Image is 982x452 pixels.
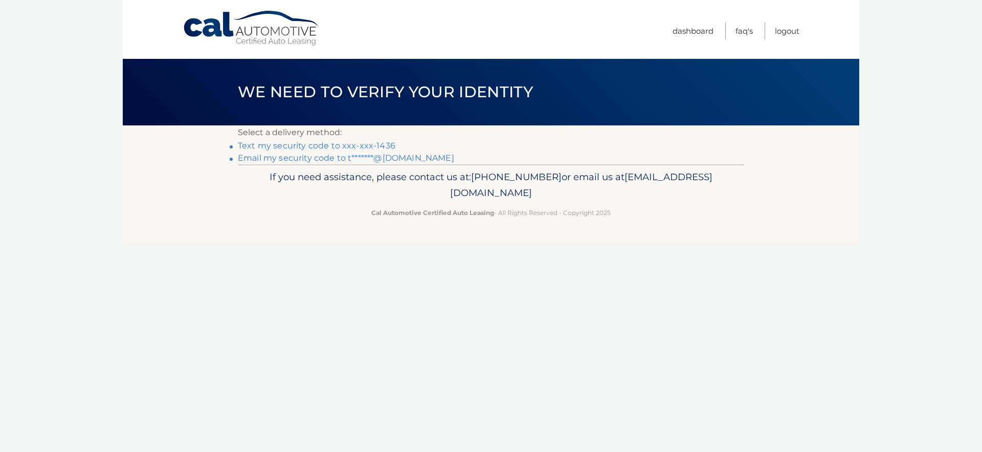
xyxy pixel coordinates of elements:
a: Text my security code to xxx-xxx-1436 [238,141,395,150]
span: [PHONE_NUMBER] [471,171,562,183]
p: If you need assistance, please contact us at: or email us at [244,169,738,202]
p: - All Rights Reserved - Copyright 2025 [244,207,738,218]
strong: Cal Automotive Certified Auto Leasing [371,209,494,217]
p: Select a delivery method: [238,125,744,140]
a: Email my security code to t*******@[DOMAIN_NAME] [238,153,454,163]
span: We need to verify your identity [238,82,533,101]
a: Dashboard [673,23,713,39]
a: Cal Automotive [183,10,321,47]
a: FAQ's [735,23,753,39]
a: Logout [775,23,799,39]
